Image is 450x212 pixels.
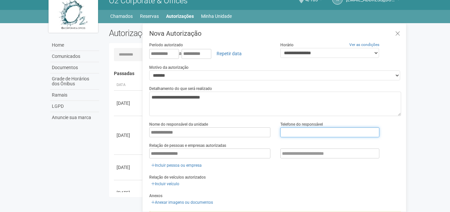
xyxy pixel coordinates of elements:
[149,143,226,148] label: Relação de pessoas e empresas autorizadas
[280,121,323,127] label: Telefone do responsável
[149,86,212,92] label: Detalhamento do que será realizado
[212,48,246,59] a: Repetir data
[140,12,159,21] a: Reservas
[149,162,204,169] a: Incluir pessoa ou empresa
[50,51,99,62] a: Comunicados
[349,42,379,47] a: Ver as condições
[117,132,141,139] div: [DATE]
[117,190,141,196] div: [DATE]
[50,112,99,123] a: Anuncie sua marca
[50,62,99,73] a: Documentos
[280,42,294,48] label: Horário
[166,12,194,21] a: Autorizações
[110,12,133,21] a: Chamados
[149,48,270,59] div: a
[149,42,183,48] label: Período autorizado
[50,73,99,90] a: Grade de Horários dos Ônibus
[149,30,401,37] h3: Nova Autorização
[114,80,144,91] th: Data
[149,193,162,199] label: Anexos
[149,180,181,188] a: Incluir veículo
[50,101,99,112] a: LGPD
[117,100,141,106] div: [DATE]
[149,121,208,127] label: Nome do responsável da unidade
[149,174,206,180] label: Relação de veículos autorizados
[149,199,215,206] a: Anexar imagens ou documentos
[114,71,397,76] h4: Passadas
[109,28,250,38] h2: Autorizações
[50,40,99,51] a: Home
[50,90,99,101] a: Ramais
[117,164,141,171] div: [DATE]
[201,12,232,21] a: Minha Unidade
[149,64,189,70] label: Motivo da autorização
